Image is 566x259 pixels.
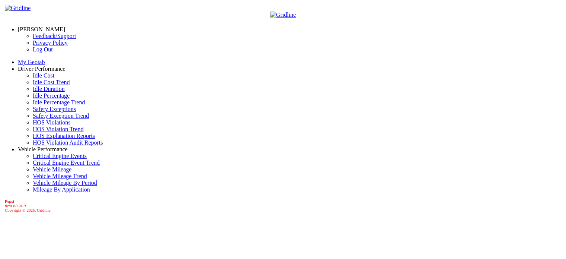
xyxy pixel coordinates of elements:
a: Vehicle Mileage By Period [33,180,97,186]
a: Critical Engine Events [33,153,87,159]
a: HOS Violation Trend [33,126,84,132]
div: Copyright © 2025, Gridline [5,199,563,212]
a: Log Out [33,46,53,53]
a: Vehicle Mileage Trend [33,173,87,179]
a: Feedback/Support [33,33,76,39]
img: Gridline [270,12,296,18]
a: Mileage By Application [33,186,90,193]
a: Safety Exception Trend [33,113,89,119]
a: HOS Violation Audit Reports [33,139,103,146]
a: HOS Violations [33,119,70,126]
i: beta v.8.24.0 [5,203,26,208]
b: Pepsi [5,199,14,203]
a: [PERSON_NAME] [18,26,65,32]
a: Vehicle Performance [18,146,68,152]
a: Idle Percentage [33,92,70,99]
a: Idle Percentage Trend [33,99,85,105]
a: Privacy Policy [33,40,68,46]
a: My Geotab [18,59,45,65]
a: Vehicle Mileage [33,166,71,173]
a: Idle Cost Trend [33,79,70,85]
a: Critical Engine Event Trend [33,159,100,166]
a: Idle Duration [33,86,65,92]
a: Idle Cost [33,72,54,79]
a: HOS Explanation Reports [33,133,95,139]
a: Driver Performance [18,66,65,72]
img: Gridline [5,5,31,12]
a: Safety Exceptions [33,106,76,112]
